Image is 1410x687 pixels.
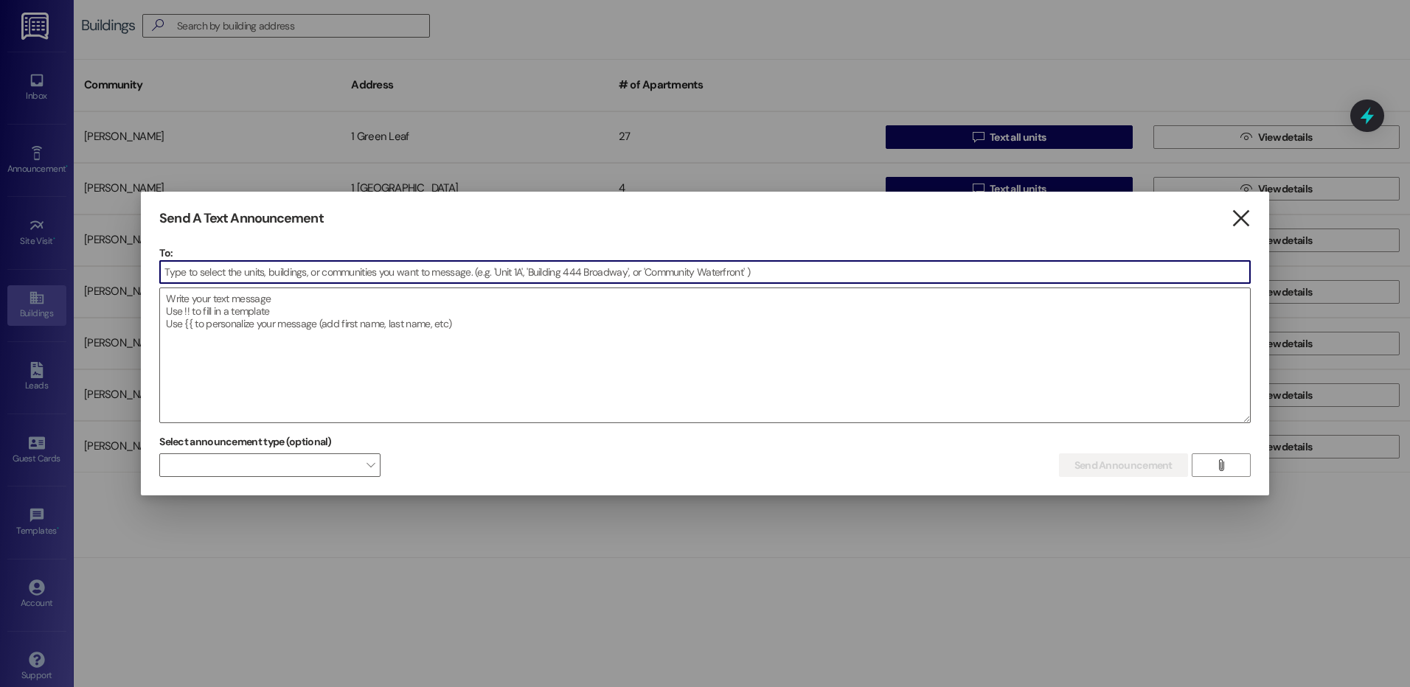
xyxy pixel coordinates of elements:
h3: Send A Text Announcement [159,210,323,227]
label: Select announcement type (optional) [159,430,332,453]
span: Send Announcement [1074,458,1173,473]
p: To: [159,245,1251,260]
i:  [1231,211,1251,226]
input: Type to select the units, buildings, or communities you want to message. (e.g. 'Unit 1A', 'Buildi... [160,261,1250,283]
button: Send Announcement [1059,453,1188,477]
i:  [1215,459,1226,471]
